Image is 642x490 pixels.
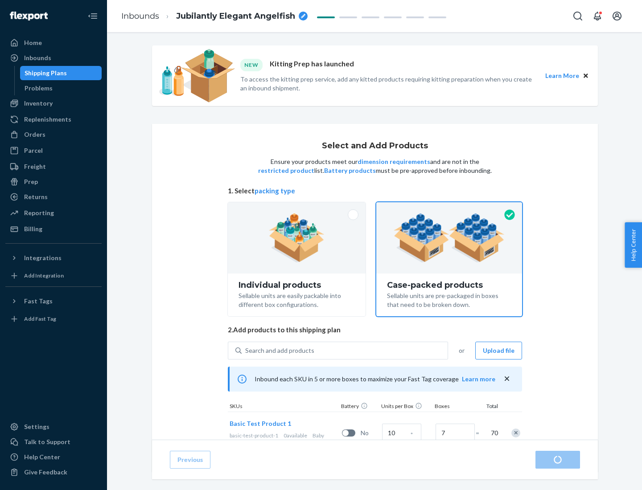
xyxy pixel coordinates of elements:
[25,69,67,78] div: Shipping Plans
[269,213,325,262] img: individual-pack.facf35554cb0f1810c75b2bd6df2d64e.png
[24,225,42,233] div: Billing
[121,11,159,21] a: Inbounds
[5,159,102,174] a: Freight
[24,146,43,155] div: Parcel
[502,374,511,384] button: close
[270,59,354,71] p: Kitting Prep has launched
[24,468,67,477] div: Give Feedback
[284,432,307,439] span: 0 available
[20,81,102,95] a: Problems
[5,312,102,326] a: Add Fast Tag
[5,175,102,189] a: Prep
[24,272,64,279] div: Add Integration
[240,59,263,71] div: NEW
[10,12,48,20] img: Flexport logo
[5,294,102,308] button: Fast Tags
[387,281,511,290] div: Case-packed products
[588,7,606,25] button: Open notifications
[230,432,338,447] div: Baby products
[5,36,102,50] a: Home
[24,315,56,323] div: Add Fast Tag
[581,71,591,81] button: Close
[240,75,537,93] p: To access the kitting prep service, add any kitted products requiring kitting preparation when yo...
[24,115,71,124] div: Replenishments
[5,112,102,127] a: Replenishments
[258,166,314,175] button: restricted product
[608,7,626,25] button: Open account menu
[245,346,314,355] div: Search and add products
[545,71,579,81] button: Learn More
[230,432,278,439] span: basic-test-product-1
[5,269,102,283] a: Add Integration
[24,437,70,446] div: Talk to Support
[228,186,522,196] span: 1. Select
[84,7,102,25] button: Close Navigation
[379,402,433,412] div: Units per Box
[5,143,102,158] a: Parcel
[322,142,428,151] h1: Select and Add Products
[436,424,475,441] input: Number of boxes
[5,450,102,464] a: Help Center
[382,424,421,441] input: Case Quantity
[24,130,45,139] div: Orders
[176,11,295,22] span: Jubilantly Elegant Angelfish
[476,429,485,437] span: =
[358,157,430,166] button: dimension requirements
[24,208,54,217] div: Reporting
[170,451,210,469] button: Previous
[24,99,53,108] div: Inventory
[230,419,291,428] button: Basic Test Product 1
[257,157,493,175] p: Ensure your products meet our and are not in the list. must be pre-approved before inbounding.
[24,192,48,201] div: Returns
[239,290,355,309] div: Sellable units are easily packable into different box configurations.
[239,281,355,290] div: Individual products
[228,402,339,412] div: SKUs
[569,7,587,25] button: Open Search Box
[24,453,60,461] div: Help Center
[5,435,102,449] a: Talk to Support
[433,402,477,412] div: Boxes
[24,38,42,47] div: Home
[5,206,102,220] a: Reporting
[5,51,102,65] a: Inbounds
[324,166,376,175] button: Battery products
[5,420,102,434] a: Settings
[24,177,38,186] div: Prep
[25,84,53,93] div: Problems
[255,186,295,196] button: packing type
[511,429,520,437] div: Remove Item
[228,325,522,335] span: 2. Add products to this shipping plan
[5,465,102,479] button: Give Feedback
[20,66,102,80] a: Shipping Plans
[489,429,498,437] span: 70
[387,290,511,309] div: Sellable units are pre-packaged in boxes that need to be broken down.
[459,346,465,355] span: or
[475,342,522,359] button: Upload file
[24,162,46,171] div: Freight
[5,190,102,204] a: Returns
[5,127,102,142] a: Orders
[625,222,642,268] button: Help Center
[5,222,102,236] a: Billing
[24,53,51,62] div: Inbounds
[462,375,495,384] button: Learn more
[361,429,379,437] span: No
[24,297,53,306] div: Fast Tags
[24,253,62,262] div: Integrations
[24,422,49,431] div: Settings
[477,402,500,412] div: Total
[339,402,379,412] div: Battery
[5,251,102,265] button: Integrations
[5,96,102,110] a: Inventory
[228,367,522,392] div: Inbound each SKU in 5 or more boxes to maximize your Fast Tag coverage
[114,3,315,29] ol: breadcrumbs
[394,213,505,262] img: case-pack.59cecea509d18c883b923b81aeac6d0b.png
